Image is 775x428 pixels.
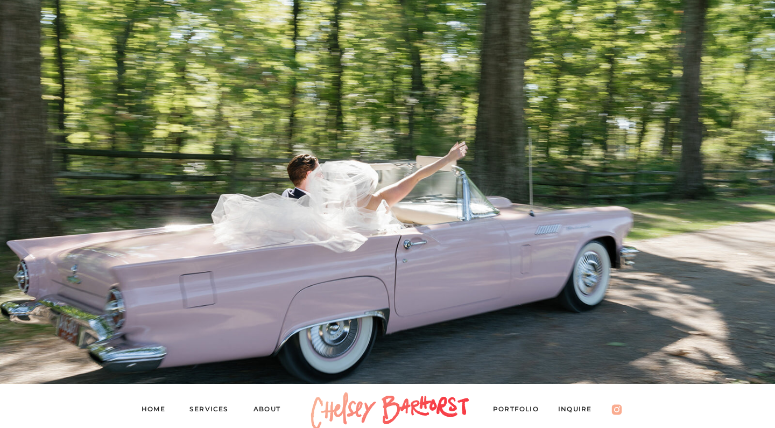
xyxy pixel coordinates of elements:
a: Home [142,403,174,418]
a: Inquire [558,403,602,418]
a: Services [189,403,238,418]
a: PORTFOLIO [493,403,549,418]
a: About [253,403,291,418]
